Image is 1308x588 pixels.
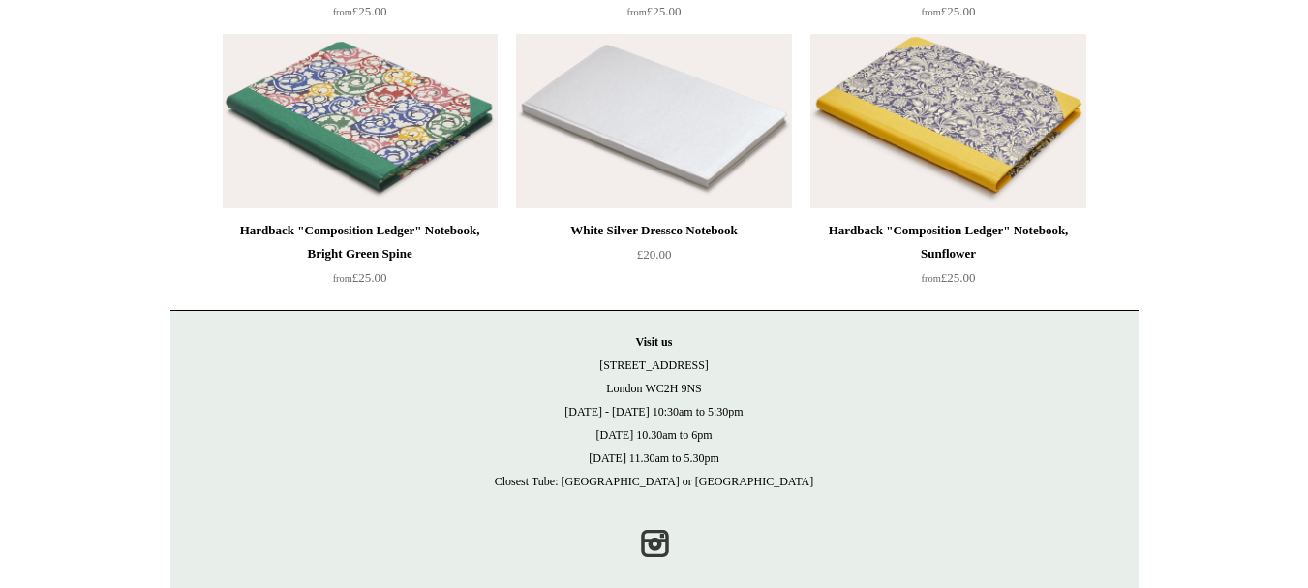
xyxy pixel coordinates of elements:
span: £25.00 [333,4,387,18]
img: Hardback "Composition Ledger" Notebook, Sunflower [810,34,1085,208]
a: Hardback "Composition Ledger" Notebook, Sunflower Hardback "Composition Ledger" Notebook, Sunflower [810,34,1085,208]
p: [STREET_ADDRESS] London WC2H 9NS [DATE] - [DATE] 10:30am to 5:30pm [DATE] 10.30am to 6pm [DATE] 1... [190,330,1119,493]
span: £20.00 [637,247,672,262]
span: from [333,7,352,17]
span: £25.00 [922,4,976,18]
div: Hardback "Composition Ledger" Notebook, Sunflower [815,219,1080,265]
div: White Silver Dressco Notebook [521,219,786,242]
span: from [627,7,647,17]
span: £25.00 [627,4,682,18]
a: Hardback "Composition Ledger" Notebook, Sunflower from£25.00 [810,219,1085,298]
a: White Silver Dressco Notebook £20.00 [516,219,791,298]
a: White Silver Dressco Notebook White Silver Dressco Notebook [516,34,791,208]
strong: Visit us [636,335,673,349]
span: from [922,7,941,17]
a: Instagram [633,522,676,565]
img: White Silver Dressco Notebook [516,34,791,208]
div: Hardback "Composition Ledger" Notebook, Bright Green Spine [228,219,493,265]
span: £25.00 [922,270,976,285]
img: Hardback "Composition Ledger" Notebook, Bright Green Spine [223,34,498,208]
span: from [922,273,941,284]
a: Hardback "Composition Ledger" Notebook, Bright Green Spine from£25.00 [223,219,498,298]
span: from [333,273,352,284]
span: £25.00 [333,270,387,285]
a: Hardback "Composition Ledger" Notebook, Bright Green Spine Hardback "Composition Ledger" Notebook... [223,34,498,208]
